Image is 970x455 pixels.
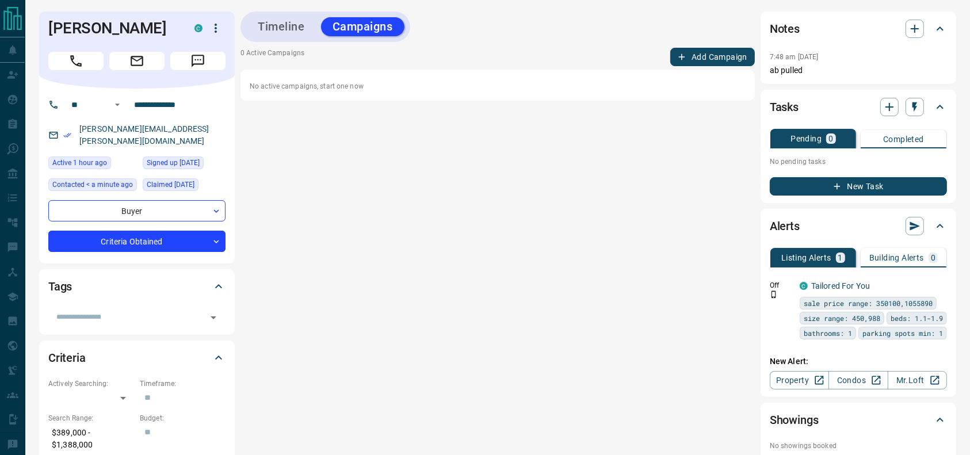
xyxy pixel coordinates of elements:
p: Listing Alerts [781,254,831,262]
h2: Notes [770,20,800,38]
div: Tue Aug 12 2025 [48,156,137,173]
span: parking spots min: 1 [862,327,943,339]
span: Claimed [DATE] [147,179,194,190]
p: Actively Searching: [48,378,134,389]
button: Campaigns [321,17,404,36]
span: bathrooms: 1 [804,327,852,339]
p: No active campaigns, start one now [250,81,746,91]
button: Open [205,309,222,326]
h2: Criteria [48,349,86,367]
span: beds: 1.1-1.9 [891,312,943,324]
a: Mr.Loft [888,371,947,389]
div: Thu Aug 07 2025 [143,156,226,173]
p: No showings booked [770,441,947,451]
p: $389,000 - $1,388,000 [48,423,134,454]
p: 0 [828,135,833,143]
span: Email [109,52,165,70]
div: Alerts [770,212,947,240]
p: Budget: [140,413,226,423]
p: Off [770,280,793,290]
div: Tags [48,273,226,300]
div: condos.ca [194,24,203,32]
p: Building Alerts [869,254,924,262]
div: Tasks [770,93,947,121]
a: Property [770,371,829,389]
a: [PERSON_NAME][EMAIL_ADDRESS][PERSON_NAME][DOMAIN_NAME] [79,124,209,146]
span: Contacted < a minute ago [52,179,133,190]
h2: Tags [48,277,72,296]
a: Tailored For You [811,281,870,290]
a: Condos [828,371,888,389]
div: condos.ca [800,282,808,290]
h2: Tasks [770,98,799,116]
div: Notes [770,15,947,43]
p: 1 [838,254,843,262]
span: Active 1 hour ago [52,157,107,169]
p: Search Range: [48,413,134,423]
p: Pending [790,135,822,143]
button: New Task [770,177,947,196]
button: Add Campaign [670,48,755,66]
p: New Alert: [770,355,947,368]
svg: Email Verified [63,131,71,139]
p: 0 [931,254,935,262]
span: Call [48,52,104,70]
h2: Showings [770,411,819,429]
button: Open [110,98,124,112]
p: Timeframe: [140,378,226,389]
span: size range: 450,988 [804,312,880,324]
span: Signed up [DATE] [147,157,200,169]
p: No pending tasks [770,153,947,170]
div: Criteria Obtained [48,231,226,252]
p: 7:48 am [DATE] [770,53,819,61]
p: ab pulled [770,64,947,77]
span: Message [170,52,226,70]
h1: [PERSON_NAME] [48,19,177,37]
button: Timeline [246,17,316,36]
p: Completed [883,135,924,143]
span: sale price range: 350100,1055890 [804,297,933,309]
p: 0 Active Campaigns [240,48,304,66]
div: Criteria [48,344,226,372]
div: Buyer [48,200,226,221]
div: Fri Aug 08 2025 [143,178,226,194]
div: Tue Aug 12 2025 [48,178,137,194]
div: Showings [770,406,947,434]
svg: Push Notification Only [770,290,778,299]
h2: Alerts [770,217,800,235]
